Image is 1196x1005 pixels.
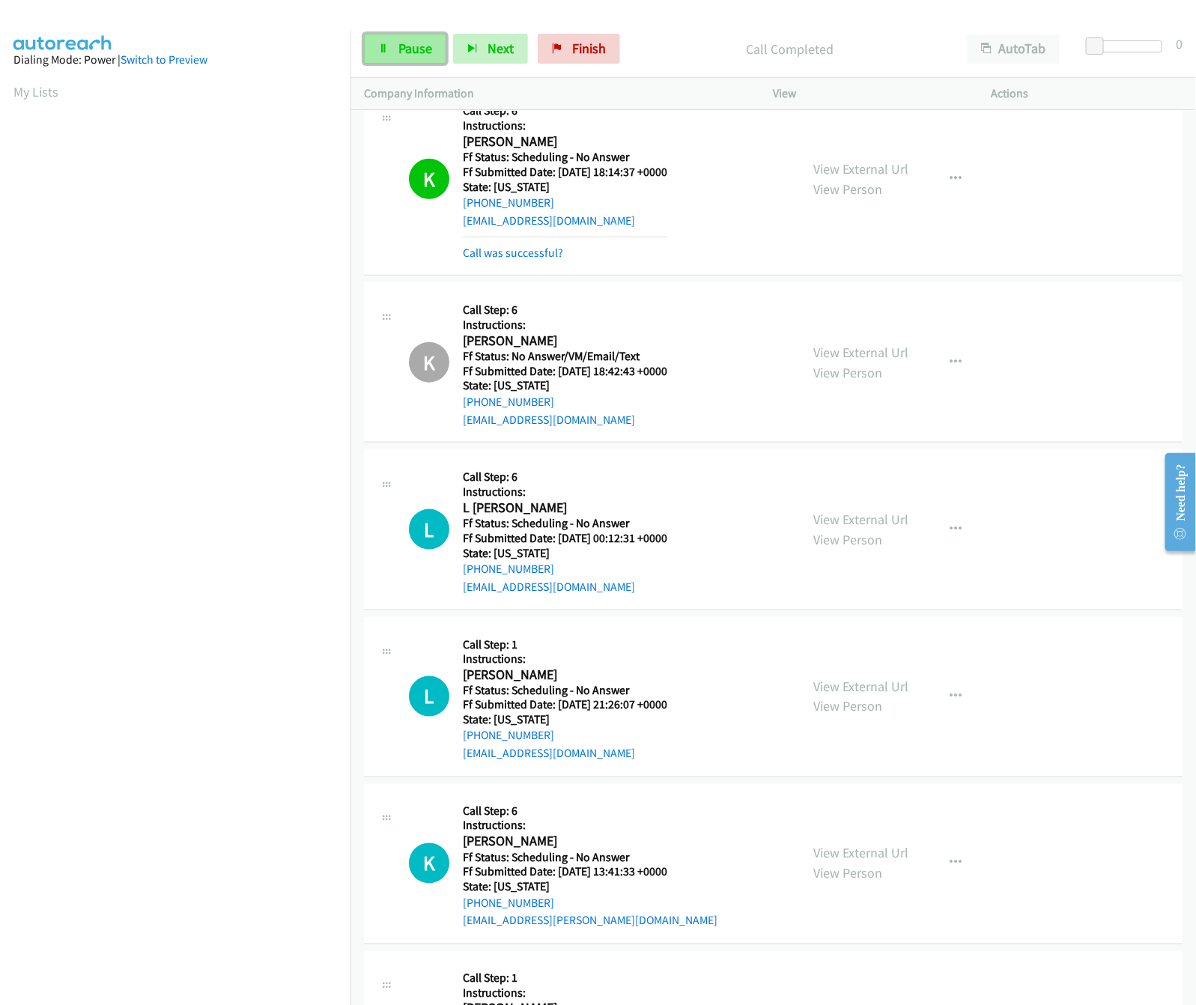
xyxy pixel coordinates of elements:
a: Finish [538,34,620,64]
h5: Ff Status: Scheduling - No Answer [463,683,667,698]
h5: Ff Submitted Date: [DATE] 13:41:33 +0000 [463,865,717,880]
h5: Ff Status: Scheduling - No Answer [463,516,667,531]
h5: Call Step: 1 [463,637,667,652]
a: [EMAIL_ADDRESS][DOMAIN_NAME] [463,747,635,761]
h5: State: [US_STATE] [463,180,667,195]
span: Finish [572,40,606,57]
a: [PHONE_NUMBER] [463,562,554,576]
a: View External Url [814,344,909,361]
a: My Lists [13,83,58,100]
div: Dialing Mode: Power | [13,51,337,69]
h5: State: [US_STATE] [463,880,717,895]
a: [EMAIL_ADDRESS][DOMAIN_NAME] [463,580,635,594]
a: Pause [364,34,446,64]
span: Next [488,40,514,57]
a: View Person [814,531,883,548]
h2: L [PERSON_NAME] [463,500,667,517]
h1: L [409,676,449,717]
span: Pause [398,40,432,57]
h2: [PERSON_NAME] [463,667,667,684]
a: View External Url [814,160,909,177]
a: View External Url [814,511,909,528]
iframe: Resource Center [1153,443,1196,562]
h5: Instructions: [463,485,667,500]
h5: Instructions: [463,819,717,834]
a: View Person [814,364,883,381]
h5: Ff Submitted Date: [DATE] 18:42:43 +0000 [463,364,667,379]
h5: Ff Submitted Date: [DATE] 21:26:07 +0000 [463,698,667,713]
h5: Call Step: 6 [463,303,667,318]
button: Next [453,34,528,64]
p: Call Completed [640,39,940,59]
div: The call is yet to be attempted [409,676,449,717]
a: [EMAIL_ADDRESS][DOMAIN_NAME] [463,213,635,228]
h2: [PERSON_NAME] [463,834,717,851]
iframe: Dialpad [13,115,350,827]
h5: State: [US_STATE] [463,713,667,728]
a: [PHONE_NUMBER] [463,195,554,210]
a: [EMAIL_ADDRESS][PERSON_NAME][DOMAIN_NAME] [463,914,717,928]
div: The call is yet to be attempted [409,509,449,550]
a: Call was successful? [463,246,563,260]
a: View Person [814,865,883,882]
h5: Ff Status: Scheduling - No Answer [463,150,667,165]
h5: Call Step: 6 [463,103,667,118]
div: The call is yet to be attempted [409,843,449,884]
h5: Instructions: [463,986,667,1001]
a: [PHONE_NUMBER] [463,729,554,743]
h5: Instructions: [463,652,667,667]
h5: Ff Submitted Date: [DATE] 18:14:37 +0000 [463,165,667,180]
a: [EMAIL_ADDRESS][DOMAIN_NAME] [463,413,635,427]
div: 0 [1176,34,1183,54]
p: Company Information [364,85,747,103]
h5: Ff Status: No Answer/VM/Email/Text [463,349,667,364]
p: View [774,85,965,103]
a: Switch to Preview [121,52,207,67]
a: View External Url [814,678,909,695]
h5: Call Step: 6 [463,470,667,485]
a: View Person [814,698,883,715]
h5: State: [US_STATE] [463,546,667,561]
a: View External Url [814,845,909,862]
a: View Person [814,180,883,198]
h1: L [409,509,449,550]
a: [PHONE_NUMBER] [463,896,554,911]
h5: State: [US_STATE] [463,378,667,393]
h5: Call Step: 1 [463,971,667,986]
h5: Instructions: [463,118,667,133]
h2: [PERSON_NAME] [463,333,667,350]
h1: K [409,843,449,884]
h5: Ff Submitted Date: [DATE] 00:12:31 +0000 [463,531,667,546]
h5: Ff Status: Scheduling - No Answer [463,851,717,866]
h5: Call Step: 6 [463,804,717,819]
h1: K [409,159,449,199]
p: Actions [992,85,1183,103]
h1: K [409,342,449,383]
h2: [PERSON_NAME] [463,133,667,151]
h5: Instructions: [463,318,667,333]
a: [PHONE_NUMBER] [463,395,554,409]
button: AutoTab [967,34,1060,64]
